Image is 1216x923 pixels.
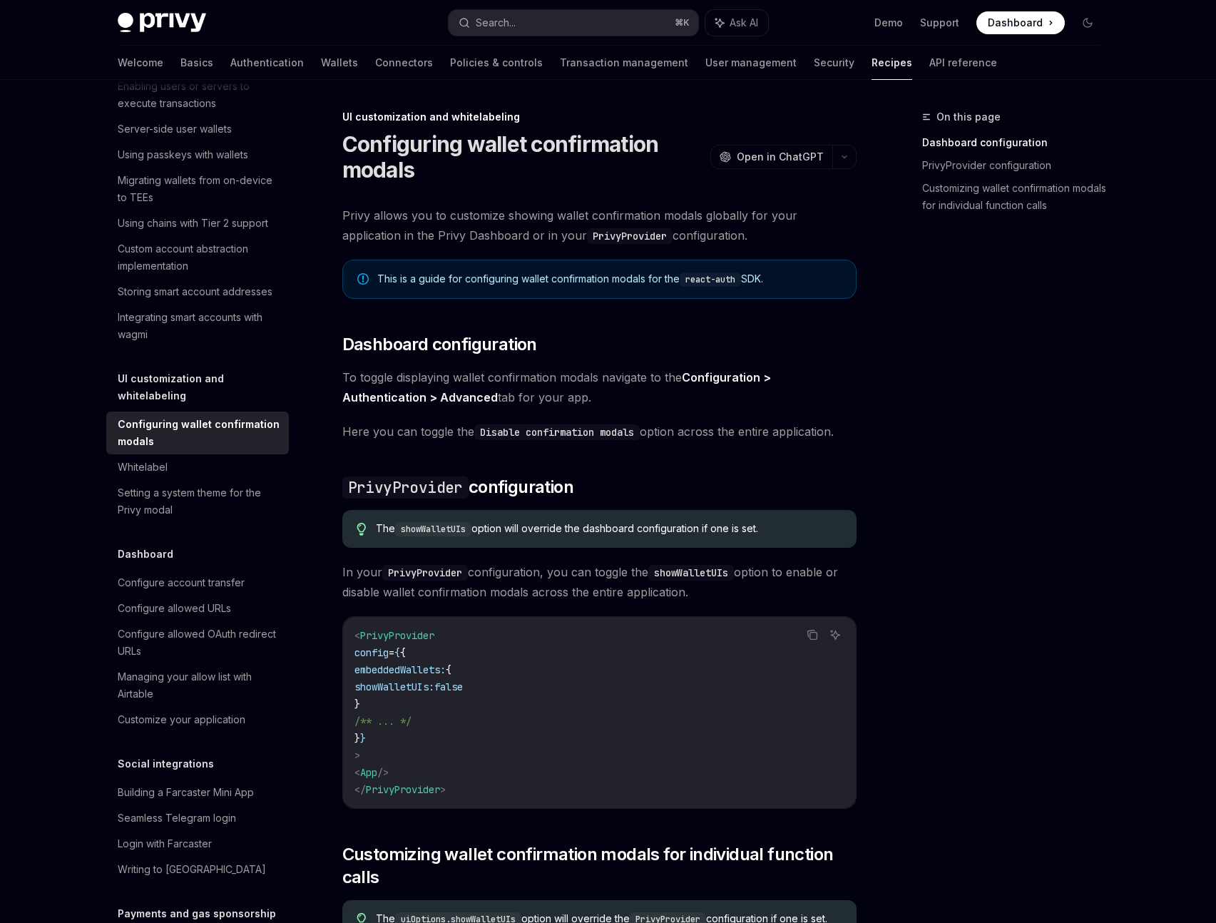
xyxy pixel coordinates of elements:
[730,16,758,30] span: Ask AI
[394,646,400,659] span: {
[342,131,705,183] h1: Configuring wallet confirmation modals
[366,783,440,796] span: PrivyProvider
[106,664,289,707] a: Managing your allow list with Airtable
[106,210,289,236] a: Using chains with Tier 2 support
[988,16,1043,30] span: Dashboard
[354,698,360,710] span: }
[648,565,734,581] code: showWalletUIs
[446,663,451,676] span: {
[106,454,289,480] a: Whitelabel
[118,755,214,772] h5: Social integrations
[360,629,434,642] span: PrivyProvider
[342,476,469,499] code: PrivyProvider
[395,522,471,536] code: showWalletUIs
[342,333,537,356] span: Dashboard configuration
[118,626,280,660] div: Configure allowed OAuth redirect URLs
[106,570,289,596] a: Configure account transfer
[342,205,857,245] span: Privy allows you to customize showing wallet confirmation modals globally for your application in...
[434,680,463,693] span: false
[936,108,1001,126] span: On this page
[1076,11,1099,34] button: Toggle dark mode
[710,145,832,169] button: Open in ChatGPT
[106,857,289,882] a: Writing to [GEOGRAPHIC_DATA]
[230,46,304,80] a: Authentication
[106,621,289,664] a: Configure allowed OAuth redirect URLs
[587,228,673,244] code: PrivyProvider
[449,10,698,36] button: Search...⌘K
[354,663,446,676] span: embeddedWallets:
[106,142,289,168] a: Using passkeys with wallets
[118,484,280,519] div: Setting a system theme for the Privy modal
[118,309,280,343] div: Integrating smart accounts with wagmi
[440,783,446,796] span: >
[675,17,690,29] span: ⌘ K
[118,283,272,300] div: Storing smart account addresses
[872,46,912,80] a: Recipes
[118,46,163,80] a: Welcome
[400,646,406,659] span: {
[354,766,360,779] span: <
[354,749,360,762] span: >
[118,600,231,617] div: Configure allowed URLs
[118,172,280,206] div: Migrating wallets from on-device to TEEs
[874,16,903,30] a: Demo
[106,168,289,210] a: Migrating wallets from on-device to TEEs
[106,116,289,142] a: Server-side user wallets
[476,14,516,31] div: Search...
[106,236,289,279] a: Custom account abstraction implementation
[354,732,360,745] span: }
[803,626,822,644] button: Copy the contents from the code block
[342,843,857,889] span: Customizing wallet confirmation modals for individual function calls
[814,46,854,80] a: Security
[342,422,857,442] span: Here you can toggle the option across the entire application.
[118,574,245,591] div: Configure account transfer
[106,279,289,305] a: Storing smart account addresses
[321,46,358,80] a: Wallets
[118,905,276,922] h5: Payments and gas sponsorship
[106,412,289,454] a: Configuring wallet confirmation modals
[118,711,245,728] div: Customize your application
[976,11,1065,34] a: Dashboard
[118,810,236,827] div: Seamless Telegram login
[450,46,543,80] a: Policies & controls
[922,177,1110,217] a: Customizing wallet confirmation modals for individual function calls
[106,305,289,347] a: Integrating smart accounts with wagmi
[106,596,289,621] a: Configure allowed URLs
[342,367,857,407] span: To toggle displaying wallet confirmation modals navigate to the tab for your app.
[357,273,369,285] svg: Note
[357,523,367,536] svg: Tip
[680,272,741,287] code: react-auth
[342,562,857,602] span: In your configuration, you can toggle the option to enable or disable wallet confirmation modals ...
[922,131,1110,154] a: Dashboard configuration
[118,546,173,563] h5: Dashboard
[118,861,266,878] div: Writing to [GEOGRAPHIC_DATA]
[377,272,842,287] div: This is a guide for configuring wallet confirmation modals for the SDK.
[929,46,997,80] a: API reference
[737,150,824,164] span: Open in ChatGPT
[118,459,168,476] div: Whitelabel
[118,835,212,852] div: Login with Farcaster
[360,766,377,779] span: App
[354,629,360,642] span: <
[118,240,280,275] div: Custom account abstraction implementation
[376,521,842,536] div: The option will override the dashboard configuration if one is set.
[377,766,389,779] span: />
[106,831,289,857] a: Login with Farcaster
[360,732,366,745] span: }
[118,416,280,450] div: Configuring wallet confirmation modals
[922,154,1110,177] a: PrivyProvider configuration
[474,424,640,440] code: Disable confirmation modals
[705,10,768,36] button: Ask AI
[118,121,232,138] div: Server-side user wallets
[354,680,434,693] span: showWalletUIs:
[342,476,573,499] span: configuration
[118,784,254,801] div: Building a Farcaster Mini App
[106,805,289,831] a: Seamless Telegram login
[118,215,268,232] div: Using chains with Tier 2 support
[118,13,206,33] img: dark logo
[180,46,213,80] a: Basics
[342,110,857,124] div: UI customization and whitelabeling
[705,46,797,80] a: User management
[118,146,248,163] div: Using passkeys with wallets
[354,783,366,796] span: </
